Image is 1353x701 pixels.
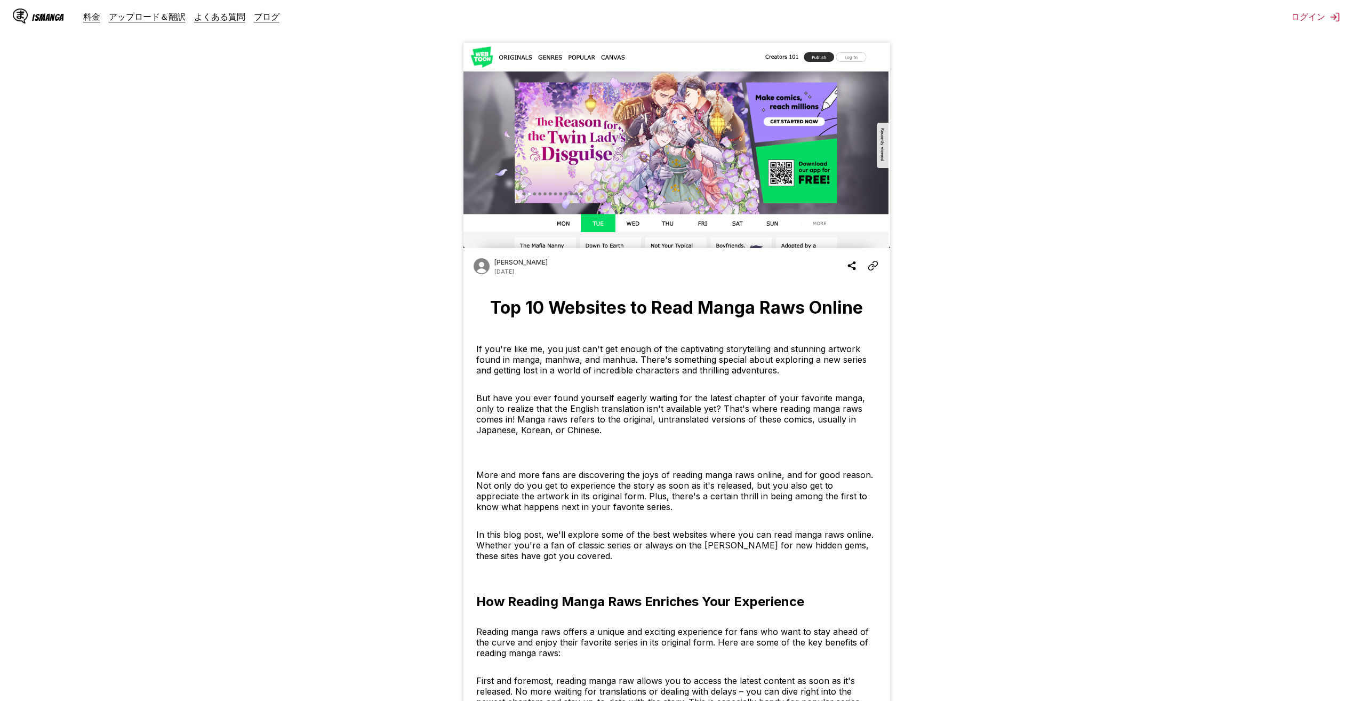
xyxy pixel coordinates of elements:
h2: How Reading Manga Raws Enriches Your Experience [476,578,804,609]
img: Sign out [1330,12,1340,22]
a: 料金 [83,11,100,22]
div: IsManga [32,12,64,22]
p: Author [494,258,548,266]
img: Share blog [846,259,857,272]
a: アップロード＆翻訳 [109,11,186,22]
button: ログイン [1291,11,1340,23]
p: In this blog post, we'll explore some of the best websites where you can read manga raws online. ... [476,529,877,561]
h1: Top 10 Websites to Read Manga Raws Online [472,297,882,318]
p: Date published [494,268,514,275]
img: Cover [463,43,890,248]
p: If you're like me, you just can't get enough of the captivating storytelling and stunning artwork... [476,344,877,376]
img: Author avatar [472,257,491,276]
p: More and more fans are discovering the joys of reading manga raws online, and for good reason. No... [476,469,877,512]
a: IsManga LogoIsManga [13,9,83,26]
img: IsManga Logo [13,9,28,23]
a: よくある質問 [194,11,245,22]
a: ブログ [254,11,279,22]
p: But have you ever found yourself eagerly waiting for the latest chapter of your favorite manga, o... [476,393,877,435]
img: Copy Article Link [868,259,878,272]
p: Reading manga raws offers a unique and exciting experience for fans who want to stay ahead of the... [476,626,877,658]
